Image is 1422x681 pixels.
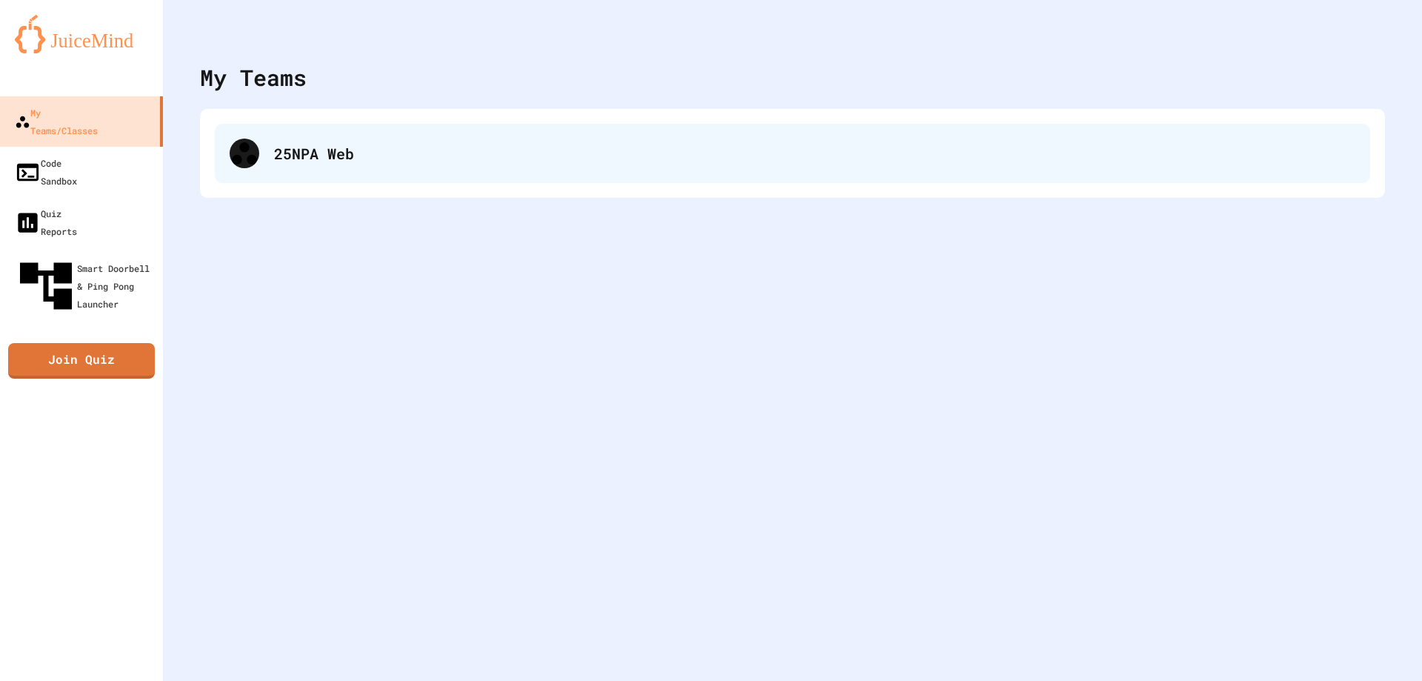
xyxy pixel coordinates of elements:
[8,343,155,379] a: Join Quiz
[15,205,77,240] div: Quiz Reports
[215,124,1370,183] div: 25NPA Web
[15,154,77,190] div: Code Sandbox
[15,255,157,317] div: Smart Doorbell & Ping Pong Launcher
[15,15,148,53] img: logo-orange.svg
[200,61,307,94] div: My Teams
[15,104,98,139] div: My Teams/Classes
[274,142,1355,165] div: 25NPA Web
